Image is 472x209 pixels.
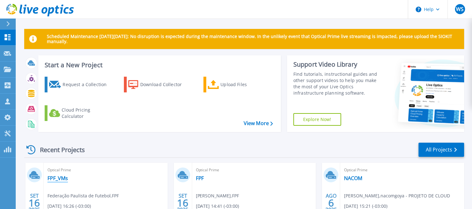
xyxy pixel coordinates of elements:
[24,142,93,157] div: Recent Projects
[244,120,273,126] a: View More
[220,78,271,91] div: Upload Files
[29,200,40,206] span: 16
[124,77,194,92] a: Download Collector
[344,192,450,199] span: [PERSON_NAME] , nacomgoya - PROJETO DE CLOUD
[47,175,68,181] a: FPF_VMs
[293,71,382,96] div: Find tutorials, instructional guides and other support videos to help you make the most of your L...
[344,175,362,181] a: NACOM
[419,143,464,157] a: All Projects
[196,192,239,199] span: [PERSON_NAME] , FPF
[328,200,334,206] span: 6
[47,34,459,44] p: Scheduled Maintenance [DATE][DATE]: No disruption is expected during the maintenance window. In t...
[456,7,464,12] span: WS
[62,107,112,119] div: Cloud Pricing Calculator
[196,175,204,181] a: FPF
[344,167,460,173] span: Optical Prime
[45,105,115,121] a: Cloud Pricing Calculator
[47,167,164,173] span: Optical Prime
[45,62,273,69] h3: Start a New Project
[177,200,188,206] span: 16
[196,167,312,173] span: Optical Prime
[63,78,113,91] div: Request a Collection
[203,77,274,92] a: Upload Files
[140,78,191,91] div: Download Collector
[45,77,115,92] a: Request a Collection
[47,192,119,199] span: Federação Paulista de Futebol , FPF
[293,113,341,126] a: Explore Now!
[293,60,382,69] div: Support Video Library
